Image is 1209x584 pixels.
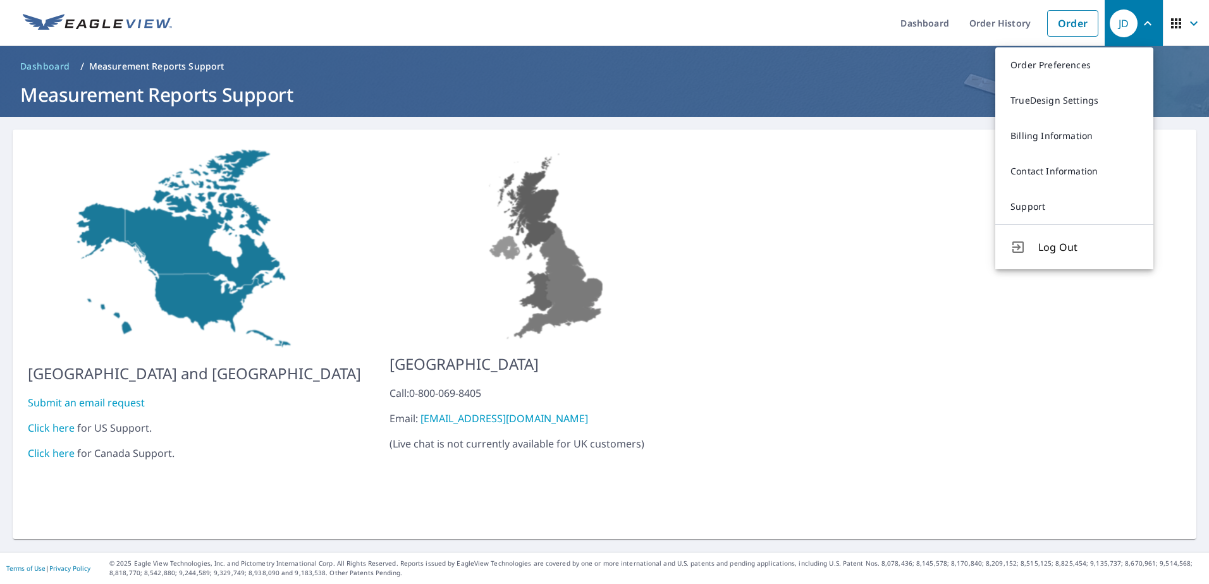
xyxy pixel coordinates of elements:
img: EV Logo [23,14,172,33]
a: Click here [28,421,75,435]
a: TrueDesign Settings [995,83,1153,118]
div: Call: 0-800-069-8405 [390,386,708,401]
img: US-MAP [390,145,708,343]
a: Click here [28,446,75,460]
a: Order Preferences [995,47,1153,83]
a: Billing Information [995,118,1153,154]
a: Order [1047,10,1098,37]
p: Measurement Reports Support [89,60,224,73]
div: JD [1110,9,1138,37]
div: for Canada Support. [28,446,361,461]
a: Support [995,189,1153,224]
li: / [80,59,84,74]
nav: breadcrumb [15,56,1194,76]
a: [EMAIL_ADDRESS][DOMAIN_NAME] [420,411,588,425]
p: [GEOGRAPHIC_DATA] [390,353,708,375]
p: | [6,564,90,572]
span: Dashboard [20,60,70,73]
p: [GEOGRAPHIC_DATA] and [GEOGRAPHIC_DATA] [28,362,361,385]
a: Privacy Policy [49,564,90,573]
img: US-MAP [28,145,361,352]
button: Log Out [995,224,1153,269]
div: for US Support. [28,420,361,435]
div: Email: [390,411,708,426]
p: ( Live chat is not currently available for UK customers ) [390,386,708,451]
a: Contact Information [995,154,1153,189]
a: Submit an email request [28,396,145,410]
a: Dashboard [15,56,75,76]
p: © 2025 Eagle View Technologies, Inc. and Pictometry International Corp. All Rights Reserved. Repo... [109,559,1203,578]
h1: Measurement Reports Support [15,82,1194,107]
a: Terms of Use [6,564,46,573]
span: Log Out [1038,240,1138,255]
